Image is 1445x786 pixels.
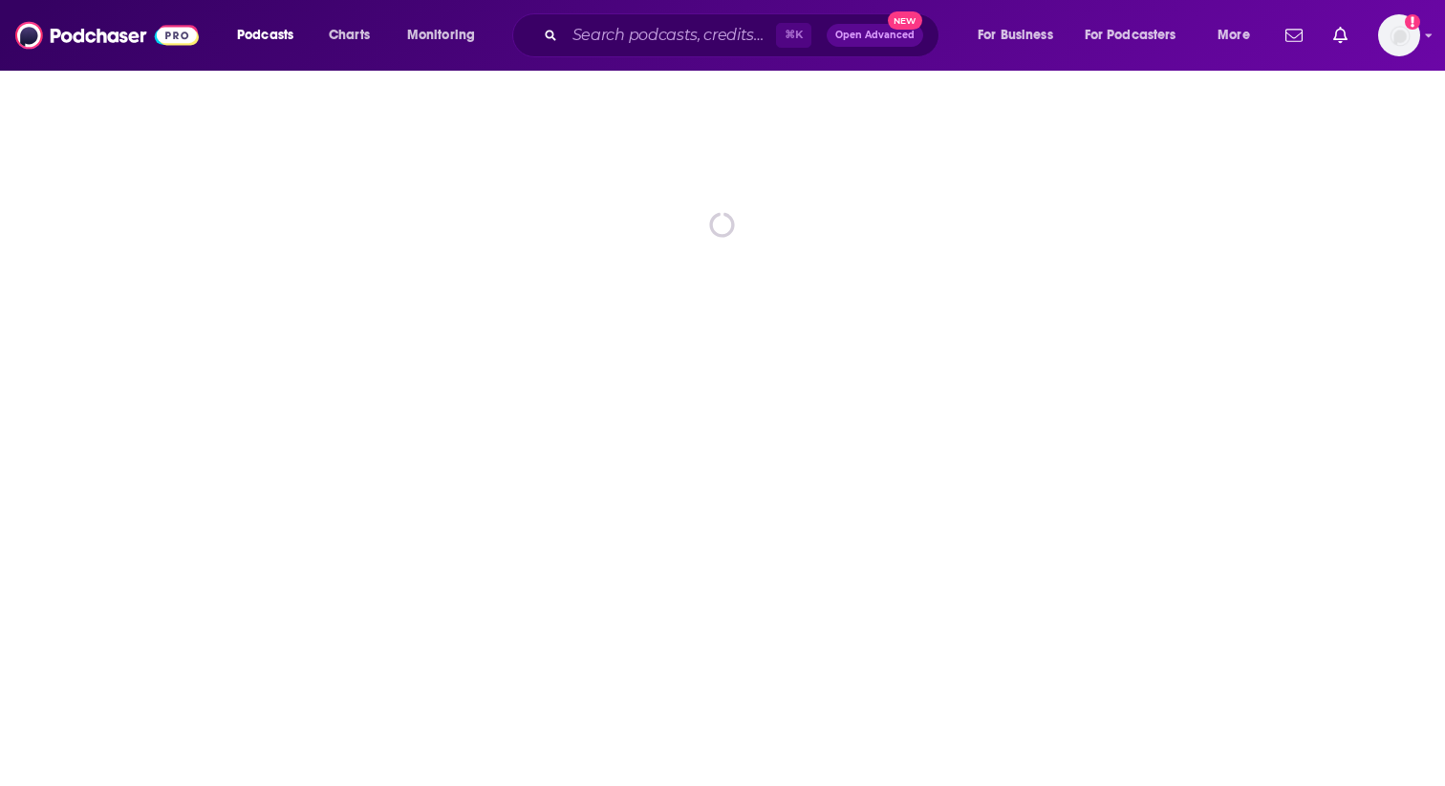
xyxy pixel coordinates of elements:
[15,17,199,53] img: Podchaser - Follow, Share and Rate Podcasts
[394,20,500,51] button: open menu
[1204,20,1274,51] button: open menu
[237,22,293,49] span: Podcasts
[1378,14,1420,56] button: Show profile menu
[888,11,922,30] span: New
[565,20,776,51] input: Search podcasts, credits, & more...
[224,20,318,51] button: open menu
[1378,14,1420,56] img: User Profile
[316,20,381,51] a: Charts
[530,13,958,57] div: Search podcasts, credits, & more...
[1072,20,1204,51] button: open menu
[1278,19,1310,52] a: Show notifications dropdown
[827,24,923,47] button: Open AdvancedNew
[978,22,1053,49] span: For Business
[1326,19,1355,52] a: Show notifications dropdown
[964,20,1077,51] button: open menu
[835,31,915,40] span: Open Advanced
[1378,14,1420,56] span: Logged in as cmand-s
[1085,22,1176,49] span: For Podcasters
[1405,14,1420,30] svg: Add a profile image
[1218,22,1250,49] span: More
[776,23,811,48] span: ⌘ K
[407,22,475,49] span: Monitoring
[329,22,370,49] span: Charts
